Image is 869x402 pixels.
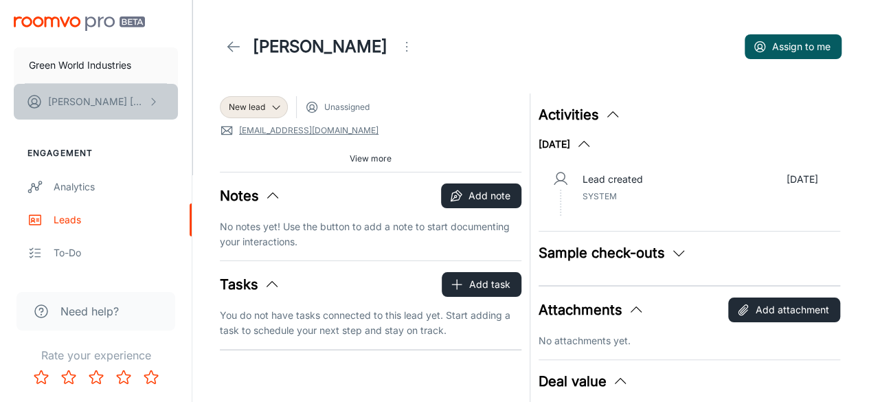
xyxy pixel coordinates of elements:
[539,136,592,153] button: [DATE]
[324,101,370,113] span: Unassigned
[539,300,644,320] button: Attachments
[442,272,521,297] button: Add task
[253,34,387,59] h1: [PERSON_NAME]
[393,33,420,60] button: Open menu
[787,172,818,187] p: [DATE]
[54,212,178,227] div: Leads
[745,34,842,59] button: Assign to me
[583,172,643,187] p: Lead created
[14,47,178,83] button: Green World Industries
[27,364,55,391] button: Rate 1 star
[539,104,621,125] button: Activities
[54,179,178,194] div: Analytics
[350,153,392,165] span: View more
[239,124,379,137] a: [EMAIL_ADDRESS][DOMAIN_NAME]
[344,148,397,169] button: View more
[441,183,521,208] button: Add note
[539,371,629,392] button: Deal value
[539,333,840,348] p: No attachments yet.
[728,298,840,322] button: Add attachment
[137,364,165,391] button: Rate 5 star
[29,58,131,73] p: Green World Industries
[14,16,145,31] img: Roomvo PRO Beta
[110,364,137,391] button: Rate 4 star
[229,101,265,113] span: New lead
[539,243,687,263] button: Sample check-outs
[220,186,281,206] button: Notes
[82,364,110,391] button: Rate 3 star
[55,364,82,391] button: Rate 2 star
[220,274,280,295] button: Tasks
[220,219,521,249] p: No notes yet! Use the button to add a note to start documenting your interactions.
[583,191,617,201] span: System
[14,84,178,120] button: [PERSON_NAME] [PERSON_NAME]
[54,245,178,260] div: To-do
[60,303,119,320] span: Need help?
[220,308,521,338] p: You do not have tasks connected to this lead yet. Start adding a task to schedule your next step ...
[48,94,145,109] p: [PERSON_NAME] [PERSON_NAME]
[220,96,288,118] div: New lead
[11,347,181,364] p: Rate your experience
